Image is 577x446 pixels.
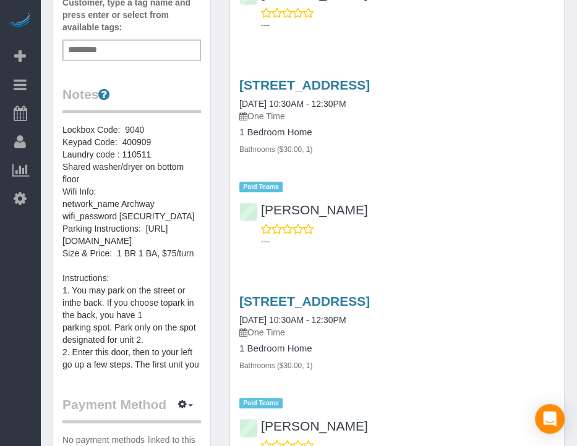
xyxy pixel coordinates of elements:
small: Bathrooms ($30.00, 1) [239,361,312,370]
div: Open Intercom Messenger [535,404,565,434]
legend: Payment Method [62,395,201,423]
p: --- [261,235,555,248]
legend: Notes [62,85,201,113]
h4: 1 Bedroom Home [239,343,555,354]
h4: 1 Bedroom Home [239,127,555,138]
span: Paid Teams [239,182,283,192]
a: [DATE] 10:30AM - 12:30PM [239,99,346,109]
img: Automaid Logo [7,12,32,30]
a: [PERSON_NAME] [239,203,368,217]
p: One Time [239,110,555,122]
p: --- [261,19,555,32]
span: Paid Teams [239,398,283,408]
a: [STREET_ADDRESS] [239,78,370,92]
a: [DATE] 10:30AM - 12:30PM [239,315,346,325]
p: One Time [239,326,555,339]
small: Bathrooms ($30.00, 1) [239,145,312,154]
a: [STREET_ADDRESS] [239,294,370,308]
pre: Lockbox Code: 9040 Keypad Code: 400909 Laundry code : 110511 Shared washer/dryer on bottom floor ... [62,124,201,371]
a: [PERSON_NAME] [239,419,368,433]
